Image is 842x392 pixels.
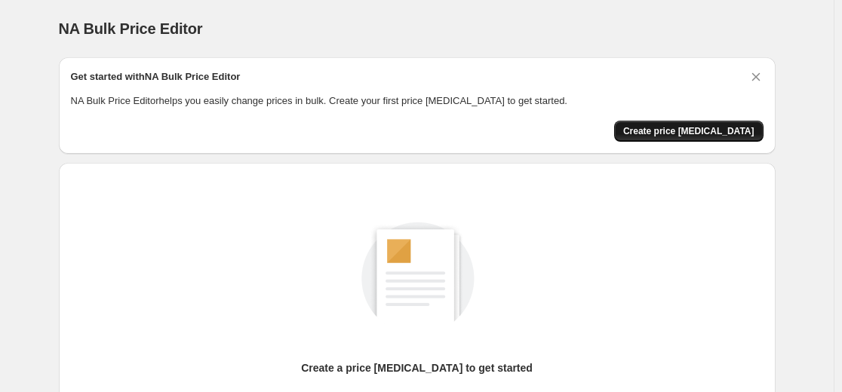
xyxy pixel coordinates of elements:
[71,93,764,109] p: NA Bulk Price Editor helps you easily change prices in bulk. Create your first price [MEDICAL_DAT...
[748,69,764,84] button: Dismiss card
[614,121,764,142] button: Create price change job
[71,69,241,84] h2: Get started with NA Bulk Price Editor
[623,125,754,137] span: Create price [MEDICAL_DATA]
[59,20,203,37] span: NA Bulk Price Editor
[301,360,533,375] p: Create a price [MEDICAL_DATA] to get started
